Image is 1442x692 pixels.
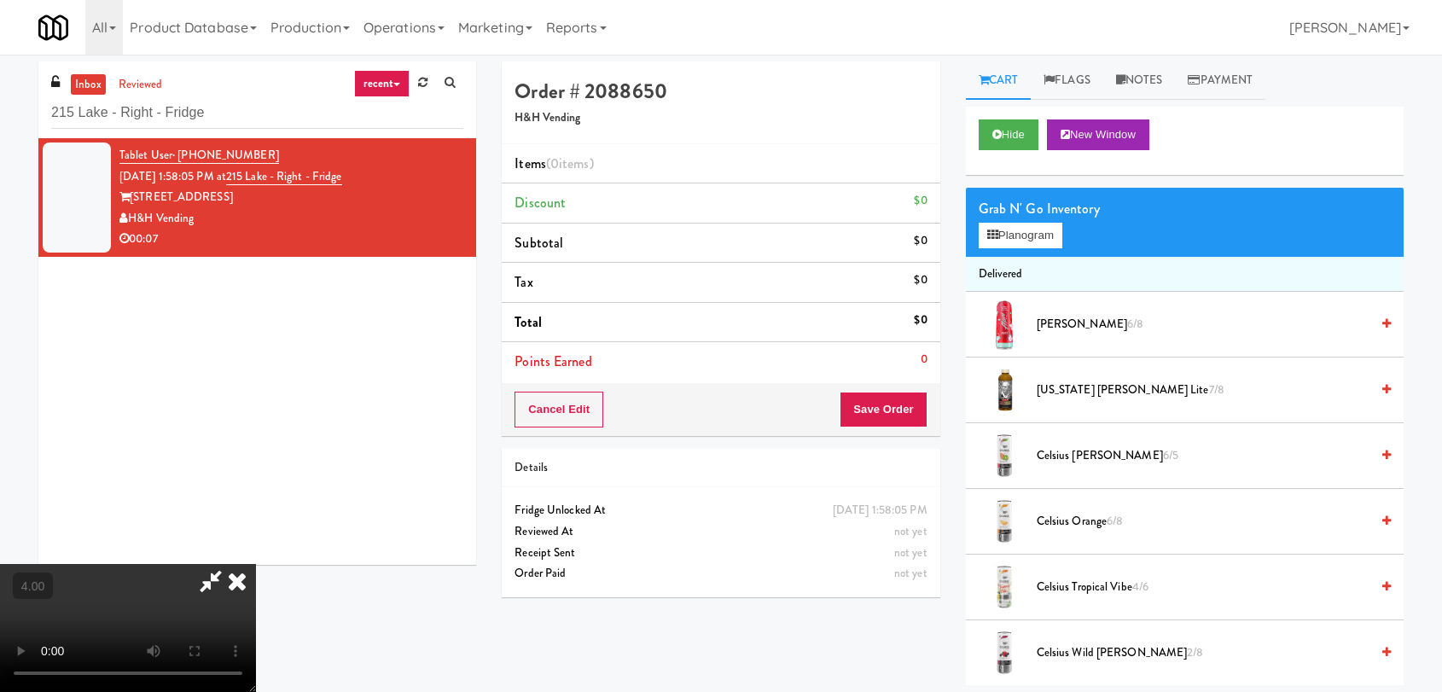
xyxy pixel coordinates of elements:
span: Celsius [PERSON_NAME] [1037,445,1369,467]
span: 7/8 [1209,381,1224,398]
span: 6/8 [1107,513,1123,529]
span: not yet [894,565,927,581]
div: $0 [914,190,927,212]
span: Celsius Wild [PERSON_NAME] [1037,643,1369,664]
a: inbox [71,74,106,96]
button: Hide [979,119,1038,150]
li: Tablet User· [PHONE_NUMBER][DATE] 1:58:05 PM at215 Lake - Right - Fridge[STREET_ADDRESS]H&H Vendi... [38,138,476,257]
span: Subtotal [515,233,563,253]
div: Order Paid [515,563,927,584]
div: 0 [921,349,927,370]
a: Payment [1175,61,1265,100]
button: Save Order [840,392,927,427]
button: Cancel Edit [515,392,603,427]
div: [PERSON_NAME]6/8 [1030,314,1391,335]
div: H&H Vending [119,208,463,230]
h4: Order # 2088650 [515,80,927,102]
a: Flags [1031,61,1103,100]
div: [DATE] 1:58:05 PM [833,500,927,521]
span: not yet [894,544,927,561]
span: not yet [894,523,927,539]
a: reviewed [114,74,167,96]
li: Delivered [966,257,1404,293]
span: Discount [515,193,566,212]
a: Tablet User· [PHONE_NUMBER] [119,147,279,164]
div: $0 [914,310,927,331]
div: Celsius [PERSON_NAME]6/5 [1030,445,1391,467]
span: Celsius Orange [1037,511,1369,532]
div: $0 [914,270,927,291]
span: 6/8 [1127,316,1143,332]
a: 215 Lake - Right - Fridge [226,168,342,185]
ng-pluralize: items [559,154,590,173]
h5: H&H Vending [515,112,927,125]
span: [US_STATE] [PERSON_NAME] Lite [1037,380,1369,401]
div: Grab N' Go Inventory [979,196,1391,222]
span: (0 ) [546,154,594,173]
span: 4/6 [1132,579,1148,595]
span: Celsius Tropical Vibe [1037,577,1369,598]
span: 6/5 [1163,447,1178,463]
div: 00:07 [119,229,463,250]
span: Tax [515,272,532,292]
a: recent [354,70,410,97]
img: Micromart [38,13,68,43]
div: [US_STATE] [PERSON_NAME] Lite7/8 [1030,380,1391,401]
span: · [PHONE_NUMBER] [172,147,279,163]
button: New Window [1047,119,1149,150]
span: [DATE] 1:58:05 PM at [119,168,226,184]
button: Planogram [979,223,1062,248]
span: [PERSON_NAME] [1037,314,1369,335]
span: Total [515,312,542,332]
div: Receipt Sent [515,543,927,564]
div: Fridge Unlocked At [515,500,927,521]
div: Details [515,457,927,479]
div: [STREET_ADDRESS] [119,187,463,208]
input: Search vision orders [51,97,463,129]
a: Cart [966,61,1032,100]
span: 2/8 [1187,644,1203,660]
div: Reviewed At [515,521,927,543]
a: Notes [1103,61,1176,100]
div: Celsius Wild [PERSON_NAME]2/8 [1030,643,1391,664]
div: Celsius Tropical Vibe4/6 [1030,577,1391,598]
div: $0 [914,230,927,252]
span: Items [515,154,593,173]
span: Points Earned [515,352,591,371]
div: Celsius Orange6/8 [1030,511,1391,532]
